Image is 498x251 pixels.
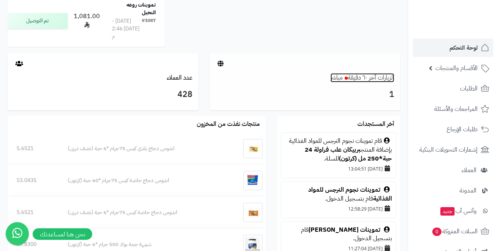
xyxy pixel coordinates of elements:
[285,137,392,163] div: قام تموينات نجوم النرجس للمواد الغذائية بإضافة المنتج للسلة.
[167,73,193,82] a: عدد العملاء
[413,120,493,139] a: طلبات الإرجاع
[434,104,478,114] span: المراجعات والأسئلة
[460,83,478,94] span: الطلبات
[112,17,142,40] div: [DATE] - [DATE] 2:46 م
[330,73,343,82] small: مباشر
[450,42,478,53] span: لوحة التحكم
[285,186,392,203] div: قام بتسجيل الدخول.
[305,145,392,163] a: بربيكان علب فراولة 24 حبة*250 مل (كرتون)
[413,79,493,98] a: الطلبات
[216,88,395,101] h3: 1
[432,226,478,237] span: السلات المتروكة
[413,161,493,179] a: العملاء
[243,139,262,158] img: اندومى دجاج بلدى كيس 75جرام *6 حبة (نصف درزن)
[17,145,50,152] div: 5.6521
[413,38,493,57] a: لوحة التحكم
[413,181,493,200] a: المدونة
[440,206,476,216] span: وآتس آب
[461,165,476,176] span: العملاء
[440,207,455,216] span: جديد
[197,121,260,128] h3: منتجات نفذت من المخزون
[17,241,50,248] div: 67.8300
[6,13,68,28] div: تم التوصيل
[308,185,392,203] a: تموينات نجوم النرجس للمواد الغذائية
[435,63,478,74] span: الأقسام والمنتجات
[285,163,392,174] div: [DATE] 13:04:51
[330,73,394,82] a: الزيارات آخر ٦٠ دقيقةمباشر
[413,141,493,159] a: إشعارات التحويلات البنكية
[243,171,262,190] img: اندومى دجاج خاصة كيس 75جرام *60 حبة (كرتون)
[419,144,478,155] span: إشعارات التحويلات البنكية
[142,17,156,40] div: #1087
[413,222,493,241] a: السلات المتروكة0
[126,1,156,17] strong: تموينات روعه النخيل
[357,121,394,128] h3: آخر المستجدات
[413,100,493,118] a: المراجعات والأسئلة
[68,209,222,216] div: اندومى دجاج خاصة كيس 75جرام *6 حبة (نصف درزن)
[432,227,442,236] span: 0
[68,145,222,152] div: اندومى دجاج بلدى كيس 75جرام *6 حبة (نصف درزن)
[309,225,380,234] a: تموينات [PERSON_NAME]
[447,124,478,135] span: طلبات الإرجاع
[13,88,193,101] h3: 428
[17,177,50,184] div: 53.0435
[68,177,222,184] div: اندومى دجاج خاصة كيس 75جرام *60 حبة (كرتون)
[446,10,491,26] img: logo-2.png
[460,185,476,196] span: المدونة
[68,241,222,248] div: شبيهة جبنة بوك 500 جرام *6 حبة (كرتون)
[285,226,392,243] div: قام بتسجيل الدخول.
[17,209,50,216] div: 5.6521
[243,203,262,222] img: اندومى دجاج خاصة كيس 75جرام *6 حبة (نصف درزن)
[285,203,392,214] div: [DATE] 12:58:29
[413,202,493,220] a: وآتس آبجديد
